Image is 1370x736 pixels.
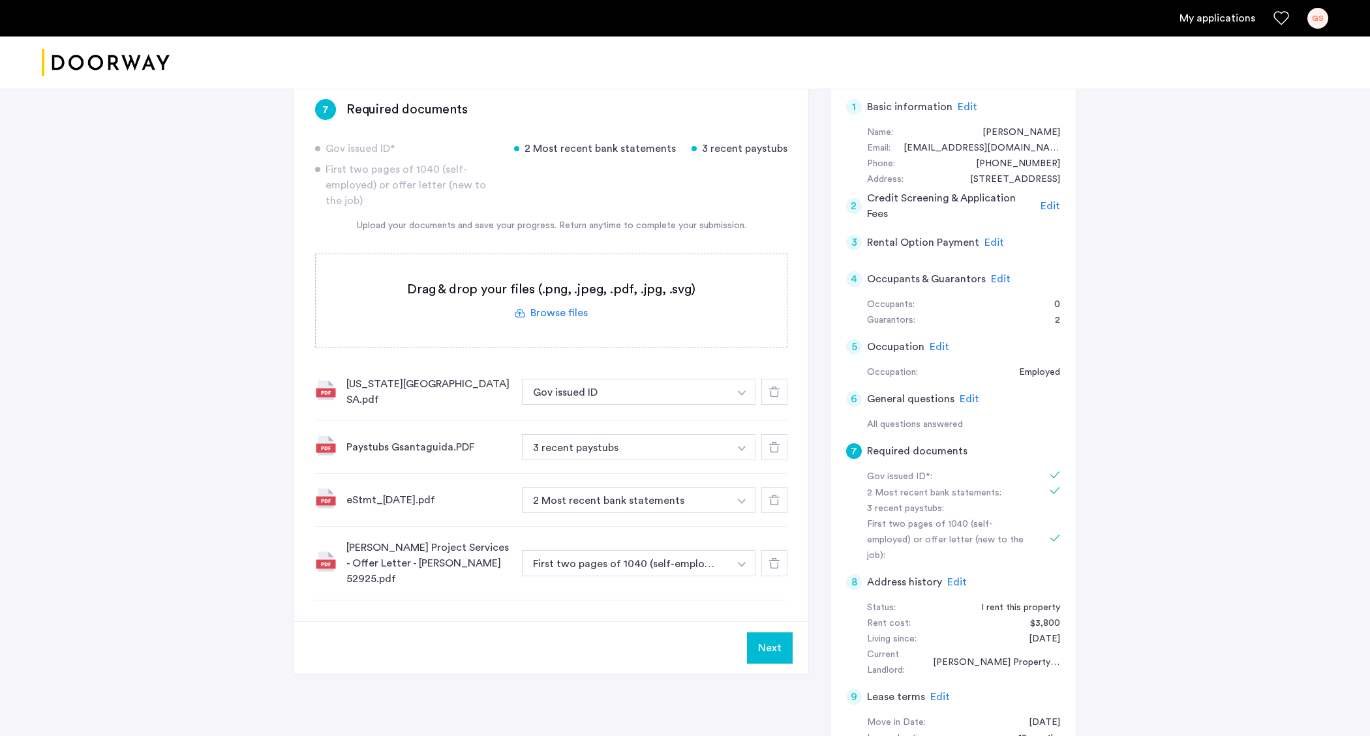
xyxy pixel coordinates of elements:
button: button [729,434,755,460]
div: 3 recent paystubs: [867,501,1031,517]
div: ginofromjersey@gmail.com [890,141,1060,156]
div: Employed [1006,365,1060,381]
button: button [522,550,729,576]
div: 2 [846,198,862,214]
div: Move in Date: [867,715,926,731]
div: 1 [846,99,862,115]
button: Next [747,632,793,664]
div: 7 [846,443,862,459]
div: 0 [1041,297,1060,313]
div: Email: [867,141,890,156]
div: Gov issued ID*: [867,469,1031,485]
div: 7 [315,99,336,120]
div: 09/01/2023 [1016,632,1060,647]
div: Gov issued ID* [315,141,498,156]
button: button [729,379,755,405]
div: 2 [1042,313,1060,329]
h5: Occupants & Guarantors [867,271,986,287]
span: Edit [1041,201,1060,211]
div: 3 [846,235,862,250]
span: Edit [947,577,967,587]
div: 5 [846,339,862,355]
div: 20-43 Gates Avenue, #1L [957,172,1060,188]
h5: Basic information [867,99,952,115]
div: Name: [867,125,893,141]
div: Occupants: [867,297,915,313]
div: Address: [867,172,904,188]
button: button [522,487,729,513]
div: 2 Most recent bank statements: [867,486,1031,501]
div: First two pages of 1040 (self-employed) or offer letter (new to the job): [867,517,1031,564]
div: 2 Most recent bank statements [514,141,676,156]
div: Guarantors: [867,313,915,329]
div: All questions answered [867,417,1060,433]
div: Paystubs Gsantaguida.PDF [346,439,511,455]
div: 8 [846,574,862,590]
h5: Required documents [867,443,967,459]
img: arrow [738,390,746,396]
div: 10/01/2025 [1016,715,1060,731]
img: file [315,551,336,572]
div: Occupation: [867,365,918,381]
div: Rent cost: [867,616,911,632]
div: Werba Property Management [920,655,1060,671]
div: I rent this property [968,600,1060,616]
h3: Required documents [346,100,467,119]
img: file [315,379,336,400]
button: button [522,379,729,405]
span: Edit [960,394,979,404]
button: button [729,487,755,513]
h5: General questions [867,391,954,407]
div: Upload your documents and save your progress. Return anytime to complete your submission. [315,219,787,233]
span: Edit [991,274,1011,284]
div: GS [1307,8,1328,29]
div: Status: [867,600,896,616]
div: 9 [846,689,862,705]
button: button [729,550,755,576]
span: Edit [930,342,949,352]
img: file [315,435,336,456]
a: Cazamio logo [42,38,170,87]
div: [US_STATE][GEOGRAPHIC_DATA] SA.pdf [346,376,511,407]
div: +19087154466 [963,156,1060,172]
div: Gino Santaguida [969,125,1060,141]
img: logo [42,38,170,87]
a: My application [1180,10,1255,26]
img: file [315,488,336,508]
span: Edit [984,237,1004,248]
div: 4 [846,271,862,287]
div: First two pages of 1040 (self-employed) or offer letter (new to the job) [315,162,498,209]
h5: Lease terms [867,689,925,705]
h5: Address history [867,574,942,590]
div: [PERSON_NAME] Project Services - Offer Letter - [PERSON_NAME] 52925.pdf [346,540,511,587]
div: eStmt_[DATE].pdf [346,492,511,508]
div: Current Landlord: [867,647,920,679]
h5: Occupation [867,339,924,355]
h5: Rental Option Payment [867,235,979,250]
div: $3,800 [1017,616,1060,632]
div: 6 [846,391,862,407]
img: arrow [738,446,746,451]
img: arrow [738,562,746,567]
span: Edit [958,102,977,112]
a: Favorites [1273,10,1289,26]
button: button [522,434,729,460]
div: Living since: [867,632,917,647]
h5: Credit Screening & Application Fees [867,190,1036,222]
div: Phone: [867,156,895,172]
span: Edit [930,692,950,702]
div: 3 recent paystubs [692,141,787,156]
img: arrow [738,499,746,504]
